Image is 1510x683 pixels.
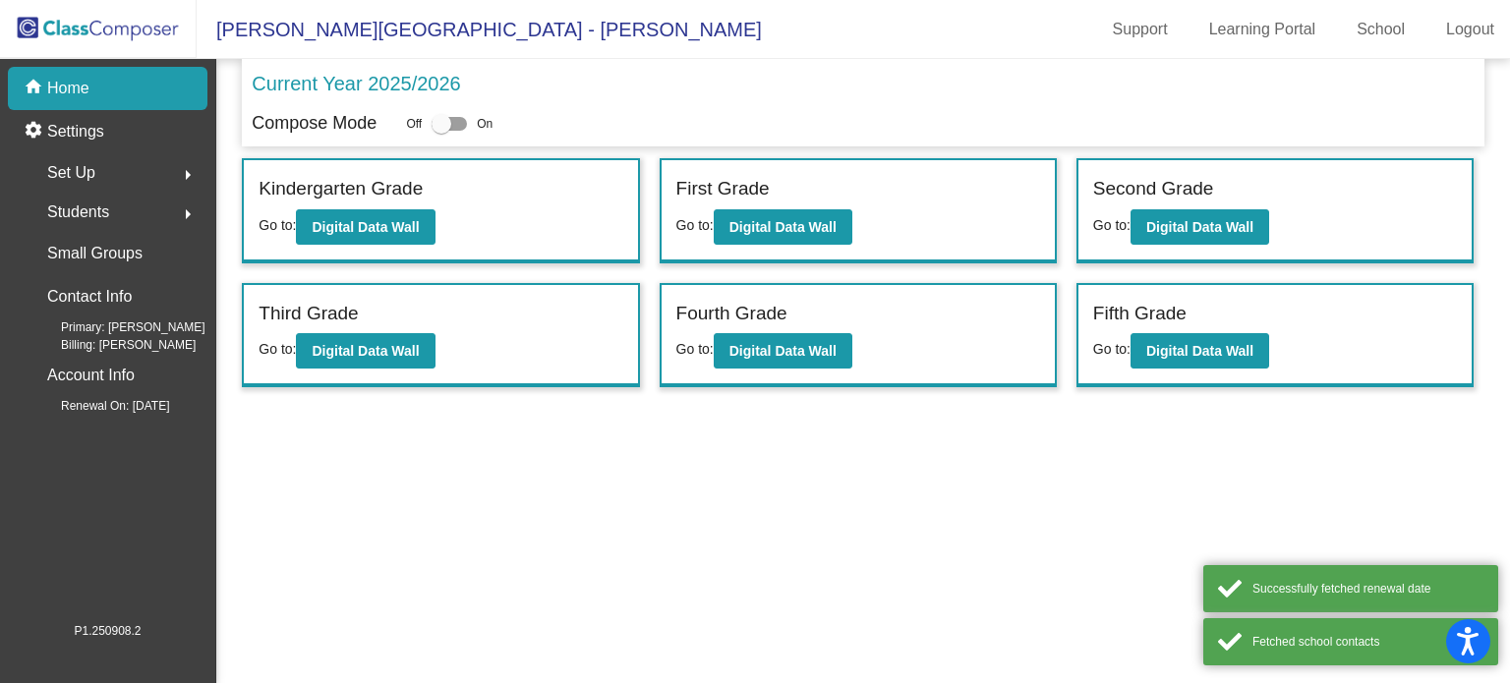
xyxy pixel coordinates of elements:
span: Go to: [1093,341,1131,357]
span: On [477,115,493,133]
a: School [1341,14,1421,45]
p: Account Info [47,362,135,389]
button: Digital Data Wall [1131,209,1269,245]
span: Renewal On: [DATE] [29,397,169,415]
div: Successfully fetched renewal date [1252,580,1483,598]
span: Billing: [PERSON_NAME] [29,336,196,354]
a: Logout [1430,14,1510,45]
span: Students [47,199,109,226]
mat-icon: arrow_right [176,163,200,187]
b: Digital Data Wall [312,219,419,235]
a: Learning Portal [1193,14,1332,45]
b: Digital Data Wall [729,343,837,359]
mat-icon: settings [24,120,47,143]
label: Third Grade [259,300,358,328]
label: Fifth Grade [1093,300,1187,328]
b: Digital Data Wall [1146,343,1253,359]
p: Home [47,77,89,100]
p: Compose Mode [252,110,377,137]
mat-icon: arrow_right [176,202,200,226]
div: Fetched school contacts [1252,633,1483,651]
label: First Grade [676,175,770,203]
label: Fourth Grade [676,300,787,328]
p: Current Year 2025/2026 [252,69,460,98]
b: Digital Data Wall [1146,219,1253,235]
mat-icon: home [24,77,47,100]
button: Digital Data Wall [296,209,435,245]
button: Digital Data Wall [714,333,852,369]
a: Support [1097,14,1184,45]
span: Off [406,115,422,133]
b: Digital Data Wall [312,343,419,359]
p: Small Groups [47,240,143,267]
span: Go to: [676,341,714,357]
span: Go to: [259,217,296,233]
span: [PERSON_NAME][GEOGRAPHIC_DATA] - [PERSON_NAME] [197,14,762,45]
p: Settings [47,120,104,143]
b: Digital Data Wall [729,219,837,235]
span: Set Up [47,159,95,187]
span: Go to: [1093,217,1131,233]
button: Digital Data Wall [714,209,852,245]
p: Contact Info [47,283,132,311]
span: Primary: [PERSON_NAME] [29,318,205,336]
button: Digital Data Wall [1131,333,1269,369]
span: Go to: [676,217,714,233]
label: Second Grade [1093,175,1214,203]
span: Go to: [259,341,296,357]
button: Digital Data Wall [296,333,435,369]
label: Kindergarten Grade [259,175,423,203]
